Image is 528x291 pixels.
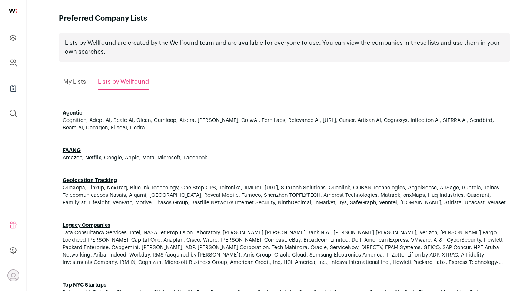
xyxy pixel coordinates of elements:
[63,282,106,288] a: Top NYC Startups
[65,39,504,56] p: Lists by Wellfound are created by the Wellfound team and are available for everyone to use. You c...
[4,54,22,72] a: Company and ATS Settings
[4,79,22,97] a: Company Lists
[7,269,19,281] button: Open dropdown
[4,29,22,47] a: Projects
[63,79,86,85] span: My Lists
[9,9,17,13] img: wellfound-shorthand-0d5821cbd27db2630d0214b213865d53afaa358527fdda9d0ea32b1df1b89c2c.svg
[63,185,506,205] span: QueXopa, Linxup, NexTraq, Blue Ink Technology, One Step GPS, Teltonika, JIMI IoT, [URL], SunTech ...
[63,75,86,89] a: My Lists
[98,79,149,85] span: Lists by Wellfound
[63,178,117,183] a: Geolocation Tracking
[63,148,81,153] a: FAANG
[63,223,110,228] a: Legacy Companies
[63,110,82,116] a: Agentic
[63,118,494,130] span: Cognition, Adept AI, Scale AI, Glean, Gumloop, Aisera, [PERSON_NAME], CrewAI, Fern Labs, Relevanc...
[59,13,147,24] h1: Preferred Company Lists
[63,229,507,266] span: Tata Consultancy Services, Intel, NASA Jet Propulsion Laboratory, [PERSON_NAME] [PERSON_NAME] Ban...
[63,155,207,161] span: Amazon, Netflix, Google, Apple, Meta, Microsoft, Facebook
